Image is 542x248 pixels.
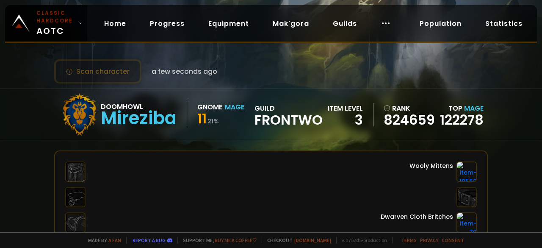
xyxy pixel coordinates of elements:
a: a fan [108,237,121,243]
div: Dwarven Cloth Britches [381,212,453,221]
a: 824659 [384,114,435,126]
span: AOTC [36,9,75,37]
div: 3 [328,114,363,126]
span: v. d752d5 - production [336,237,387,243]
a: Mak'gora [266,15,316,32]
div: Mireziba [101,112,177,125]
img: item-79 [456,212,477,233]
a: Terms [401,237,417,243]
div: guild [254,103,323,126]
div: item level [328,103,363,114]
a: Privacy [420,237,438,243]
div: rank [384,103,435,114]
span: a few seconds ago [152,66,217,77]
div: Gnome [197,102,222,112]
span: Support me, [177,237,257,243]
a: Consent [442,237,464,243]
div: Doomhowl [101,101,177,112]
a: Equipment [202,15,256,32]
a: [DOMAIN_NAME] [294,237,331,243]
span: 11 [197,109,207,128]
div: Wooly Mittens [409,162,453,170]
span: Mage [464,103,484,113]
small: 21 % [207,117,219,125]
a: Classic HardcoreAOTC [5,5,87,42]
a: Progress [143,15,191,32]
a: Buy me a coffee [215,237,257,243]
a: Home [97,15,133,32]
div: Top [440,103,484,114]
span: Frontwo [254,114,323,126]
div: Mage [225,102,244,112]
span: Checkout [262,237,331,243]
span: Made by [83,237,121,243]
button: Scan character [54,59,141,84]
a: Report a bug [133,237,166,243]
a: Population [413,15,468,32]
a: Guilds [326,15,364,32]
small: Classic Hardcore [36,9,75,25]
img: item-10550 [456,162,477,182]
a: 122278 [440,110,484,129]
a: Statistics [478,15,529,32]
